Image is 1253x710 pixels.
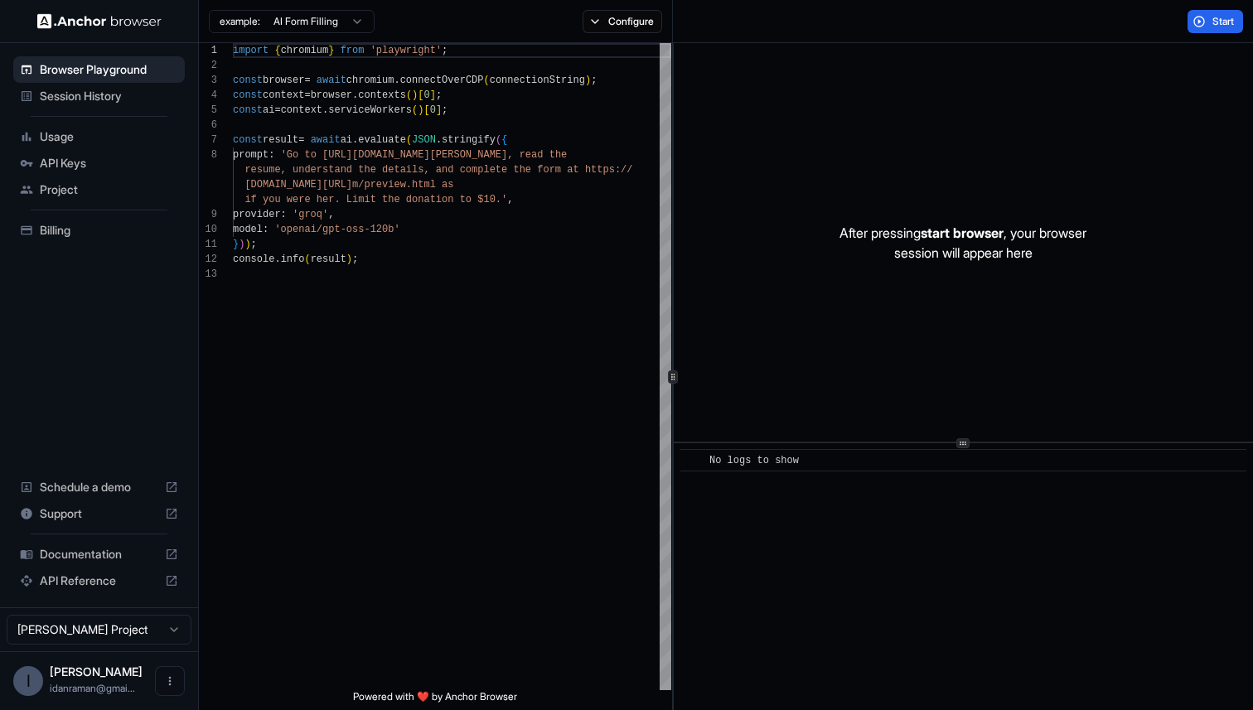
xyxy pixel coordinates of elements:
[709,455,799,466] span: No logs to show
[233,134,263,146] span: const
[370,45,442,56] span: 'playwright'
[263,89,304,101] span: context
[199,147,217,162] div: 8
[490,75,585,86] span: connectionString
[37,13,162,29] img: Anchor Logo
[311,134,341,146] span: await
[591,75,597,86] span: ;
[233,104,263,116] span: const
[689,452,697,469] span: ​
[496,134,501,146] span: (
[346,254,352,265] span: )
[585,75,591,86] span: )
[394,75,399,86] span: .
[155,666,185,696] button: Open menu
[281,149,531,161] span: 'Go to [URL][DOMAIN_NAME][PERSON_NAME], re
[263,224,268,235] span: :
[328,45,334,56] span: }
[13,541,185,568] div: Documentation
[328,209,334,220] span: ,
[358,89,406,101] span: contexts
[341,45,365,56] span: from
[430,89,436,101] span: ]
[220,15,260,28] span: example:
[274,254,280,265] span: .
[251,239,257,250] span: ;
[352,254,358,265] span: ;
[304,75,310,86] span: =
[423,89,429,101] span: 0
[199,43,217,58] div: 1
[13,150,185,176] div: API Keys
[412,134,436,146] span: JSON
[13,123,185,150] div: Usage
[406,89,412,101] span: (
[233,254,274,265] span: console
[442,104,447,116] span: ;
[233,224,263,235] span: model
[322,104,328,116] span: .
[199,103,217,118] div: 5
[40,61,178,78] span: Browser Playground
[1188,10,1243,33] button: Start
[199,252,217,267] div: 12
[268,149,274,161] span: :
[199,118,217,133] div: 6
[263,134,298,146] span: result
[233,209,281,220] span: provider
[298,134,304,146] span: =
[328,104,412,116] span: serviceWorkers
[233,45,268,56] span: import
[40,479,158,495] span: Schedule a demo
[412,89,418,101] span: )
[484,75,490,86] span: (
[13,568,185,594] div: API Reference
[921,225,1004,241] span: start browser
[244,164,543,176] span: resume, understand the details, and complete the f
[13,217,185,244] div: Billing
[199,73,217,88] div: 3
[233,239,239,250] span: }
[199,207,217,222] div: 9
[352,89,358,101] span: .
[199,58,217,73] div: 2
[233,75,263,86] span: const
[430,104,436,116] span: 0
[239,239,244,250] span: )
[501,134,507,146] span: {
[50,664,143,679] span: Idan Raman
[40,572,158,589] span: API Reference
[317,75,346,86] span: await
[412,104,418,116] span: (
[839,223,1086,263] p: After pressing , your browser session will appear here
[281,45,329,56] span: chromium
[13,500,185,527] div: Support
[543,164,632,176] span: orm at https://
[436,104,442,116] span: ]
[507,194,513,205] span: ,
[13,176,185,203] div: Project
[281,254,305,265] span: info
[244,194,507,205] span: if you were her. Limit the donation to $10.'
[341,134,352,146] span: ai
[311,254,346,265] span: result
[352,179,453,191] span: m/preview.html as
[244,239,250,250] span: )
[406,134,412,146] span: (
[263,104,274,116] span: ai
[40,546,158,563] span: Documentation
[353,690,517,710] span: Powered with ❤️ by Anchor Browser
[233,149,268,161] span: prompt
[274,45,280,56] span: {
[40,88,178,104] span: Session History
[1212,15,1236,28] span: Start
[436,89,442,101] span: ;
[13,474,185,500] div: Schedule a demo
[281,209,287,220] span: :
[13,666,43,696] div: I
[13,56,185,83] div: Browser Playground
[199,133,217,147] div: 7
[281,104,322,116] span: context
[274,104,280,116] span: =
[304,89,310,101] span: =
